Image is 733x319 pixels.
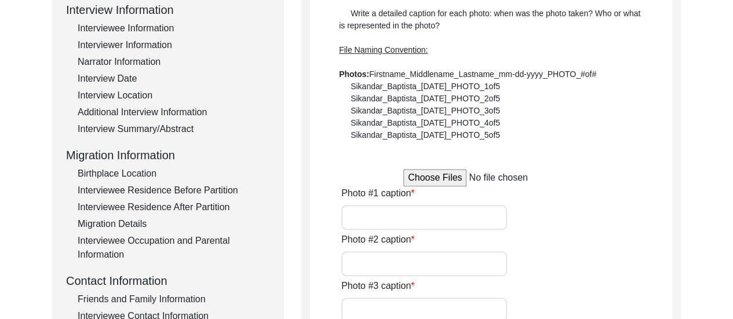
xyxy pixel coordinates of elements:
[341,186,414,200] label: Photo #1 caption
[341,233,414,247] label: Photo #2 caption
[66,1,270,19] div: Interview Information
[78,122,270,136] div: Interview Summary/Abstract
[78,105,270,119] div: Additional Interview Information
[78,292,270,306] div: Friends and Family Information
[341,279,414,293] label: Photo #3 caption
[78,167,270,181] div: Birthplace Location
[339,8,643,141] div: Write a detailed caption for each photo: when was the photo taken? Who or what is represented in ...
[78,55,270,69] div: Narrator Information
[78,72,270,86] div: Interview Date
[339,69,369,79] b: Photos:
[78,21,270,35] div: Interviewee Information
[339,45,428,54] span: File Naming Convention:
[66,272,270,289] div: Contact Information
[78,38,270,52] div: Interviewer Information
[78,234,270,262] div: Interviewee Occupation and Parental Information
[78,217,270,231] div: Migration Details
[78,89,270,102] div: Interview Location
[78,184,270,197] div: Interviewee Residence Before Partition
[66,146,270,164] div: Migration Information
[78,200,270,214] div: Interviewee Residence After Partition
